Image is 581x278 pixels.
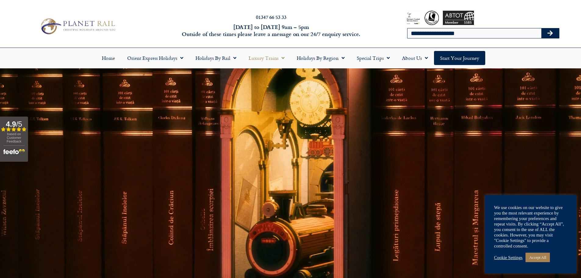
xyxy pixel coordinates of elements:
a: Home [96,51,121,65]
a: Accept All [525,253,550,262]
img: Planet Rail Train Holidays Logo [38,16,117,36]
a: About Us [396,51,434,65]
a: Special Trips [351,51,396,65]
a: Luxury Trains [242,51,291,65]
a: 01347 66 53 33 [256,13,286,20]
a: Start your Journey [434,51,485,65]
nav: Menu [3,51,578,65]
a: Orient Express Holidays [121,51,189,65]
a: Cookie Settings [494,255,522,260]
div: We use cookies on our website to give you the most relevant experience by remembering your prefer... [494,205,567,249]
a: Holidays by Rail [189,51,242,65]
h6: [DATE] to [DATE] 9am – 5pm Outside of these times please leave a message on our 24/7 enquiry serv... [156,23,386,38]
button: Search [541,28,559,38]
a: Holidays by Region [291,51,351,65]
